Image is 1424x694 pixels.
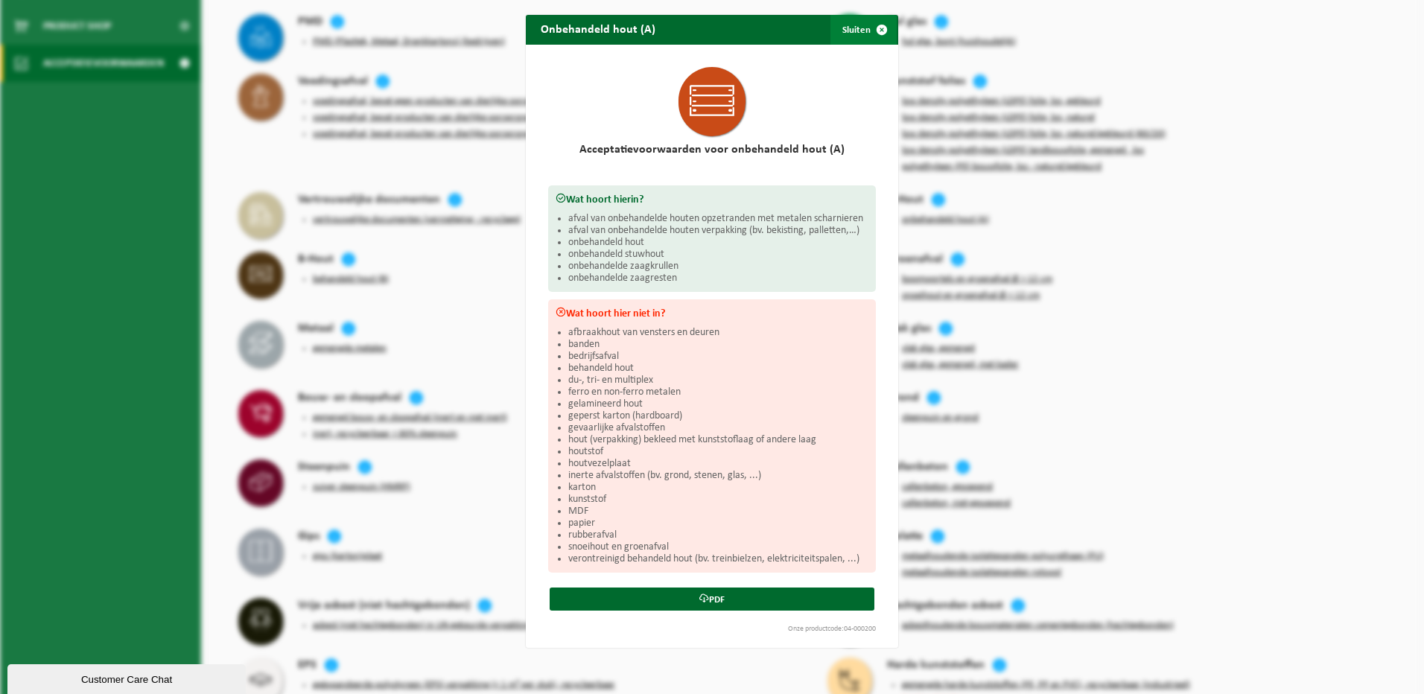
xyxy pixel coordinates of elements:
button: Sluiten [830,15,897,45]
li: afval van onbehandelde houten opzetranden met metalen scharnieren [568,213,868,225]
li: gevaarlijke afvalstoffen [568,422,868,434]
li: onbehandeld stuwhout [568,249,868,261]
li: karton [568,482,868,494]
li: du-, tri- en multiplex [568,375,868,386]
li: snoeihout en groenafval [568,541,868,553]
li: banden [568,339,868,351]
li: houtstof [568,446,868,458]
li: papier [568,518,868,529]
li: kunststof [568,494,868,506]
li: gelamineerd hout [568,398,868,410]
iframe: chat widget [7,661,249,694]
li: houtvezelplaat [568,458,868,470]
li: verontreinigd behandeld hout (bv. treinbielzen, elektriciteitspalen, ...) [568,553,868,565]
h3: Wat hoort hierin? [556,193,868,206]
h3: Wat hoort hier niet in? [556,307,868,319]
li: ferro en non-ferro metalen [568,386,868,398]
li: onbehandelde zaagkrullen [568,261,868,273]
li: rubberafval [568,529,868,541]
div: Onze productcode:04-000200 [541,625,883,633]
li: afval van onbehandelde houten verpakking (bv. bekisting, palletten,…) [568,225,868,237]
h2: Onbehandeld hout (A) [526,15,670,43]
li: geperst karton (hardboard) [568,410,868,422]
li: MDF [568,506,868,518]
li: afbraakhout van vensters en deuren [568,327,868,339]
a: PDF [550,588,874,611]
li: inerte afvalstoffen (bv. grond, stenen, glas, ...) [568,470,868,482]
li: bedrijfsafval [568,351,868,363]
h2: Acceptatievoorwaarden voor onbehandeld hout (A) [548,144,876,156]
li: hout (verpakking) bekleed met kunststoflaag of andere laag [568,434,868,446]
li: onbehandeld hout [568,237,868,249]
li: onbehandelde zaagresten [568,273,868,284]
li: behandeld hout [568,363,868,375]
